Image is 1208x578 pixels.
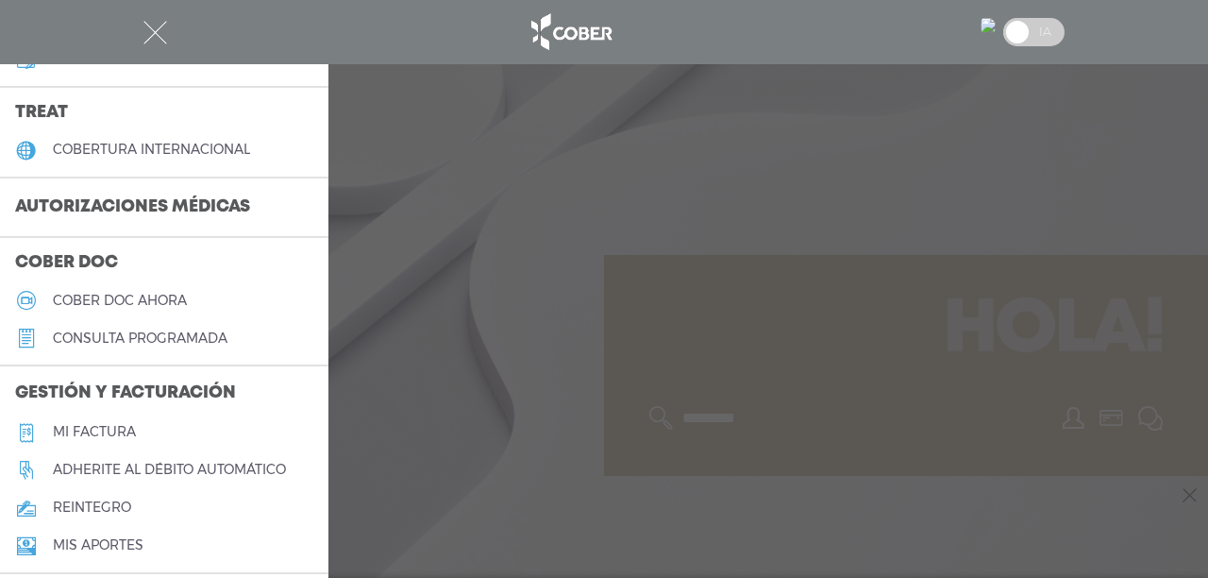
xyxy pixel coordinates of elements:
img: logo_cober_home-white.png [521,9,620,55]
h5: Mi factura [53,424,136,440]
img: 778 [981,18,996,33]
h5: reintegro [53,500,131,516]
h5: Adherite al débito automático [53,462,286,478]
h5: consulta programada [53,331,227,347]
h5: Cober doc ahora [53,293,187,309]
h5: cobertura internacional [53,142,250,158]
h5: Mi plan médico [53,52,166,68]
h5: Mis aportes [53,537,143,553]
img: Cober_menu-close-white.svg [143,21,167,44]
